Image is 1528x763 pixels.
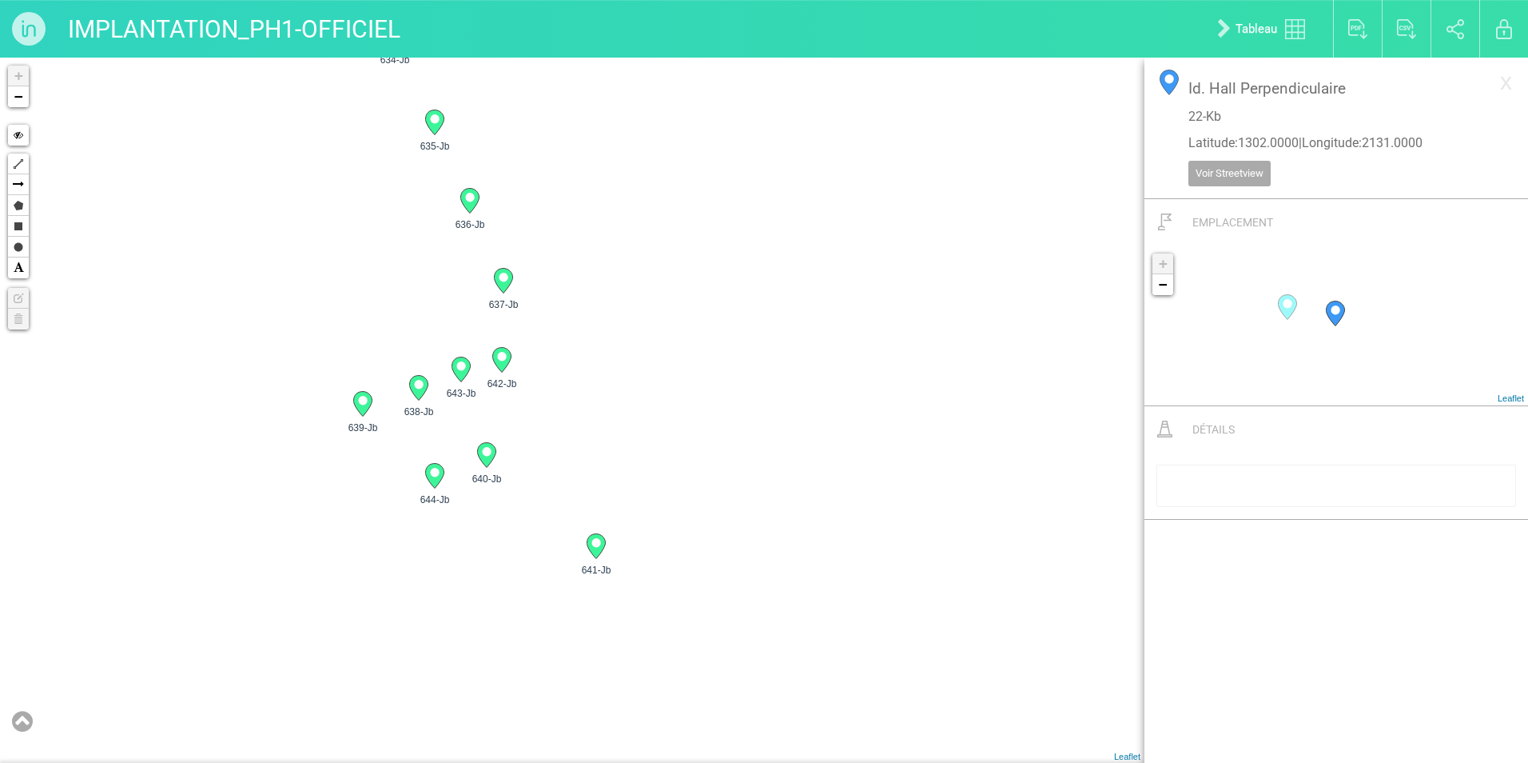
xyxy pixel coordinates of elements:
[1152,274,1173,295] a: Zoom out
[483,298,524,312] span: 637-Jb
[68,8,400,50] p: IMPLANTATION_PH1-OFFICIEL
[1397,19,1417,39] img: export_csv.svg
[1498,393,1524,403] a: Leaflet
[8,66,29,86] a: Zoom in
[374,53,416,67] span: 634-Jb
[575,563,617,577] span: 641-Jb
[414,493,456,507] span: 644-Jb
[1156,465,1516,507] div: rdw-wrapper
[1492,66,1520,98] a: x
[398,405,440,419] span: 638-Jb
[8,195,29,216] a: Polygon
[1205,3,1325,54] a: Tableau
[1162,477,1511,494] div: rdw-editor
[1188,108,1484,126] p: 22-Kb
[8,288,29,309] a: No layers to edit
[1158,214,1172,230] img: IMP_ICON_emplacement.svg
[1192,216,1273,229] span: Emplacement
[8,216,29,237] a: Rectangle
[440,386,482,401] span: 643-Jb
[8,154,29,174] a: Polyline
[1152,254,1173,274] a: Zoom in
[1496,19,1512,39] img: locked.svg
[342,421,384,435] span: 639-Jb
[1188,78,1484,99] p: Id. Hall Perpendiculaire
[8,174,29,195] a: Arrow
[1188,161,1271,186] a: Voir Streetview
[1157,421,1172,437] img: IMP_ICON_intervention.svg
[1446,19,1465,39] img: share.svg
[1348,19,1368,39] img: export_pdf.svg
[466,472,507,486] span: 640-Jb
[1285,19,1305,39] img: tableau.svg
[1192,423,1235,436] span: Détails
[8,309,29,330] a: No layers to delete
[449,218,491,232] span: 636-Jb
[8,237,29,258] a: Circle
[414,139,456,154] span: 635-Jb
[8,86,29,107] a: Zoom out
[481,377,523,391] span: 642-Jb
[1114,752,1140,761] a: Leaflet
[1188,134,1484,153] p: Latitude : 1302.0000 | Longitude : 2131.0000
[8,258,29,278] a: Text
